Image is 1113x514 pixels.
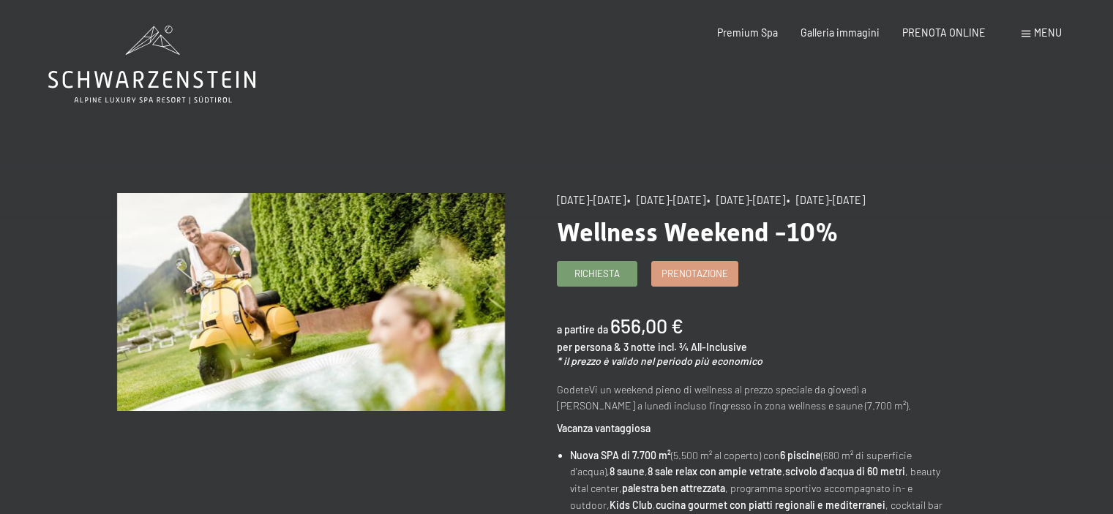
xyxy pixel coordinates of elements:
strong: 6 piscine [780,449,821,461]
li: (5.500 m² al coperto) con (680 m² di superficie d'acqua), , , , beauty vital center, , programma ... [570,447,945,513]
strong: scivolo d'acqua di 60 metri [785,465,905,477]
img: Wellness Weekend -10% [117,193,505,411]
span: Prenotazione [662,267,728,280]
a: Premium Spa [717,26,778,39]
strong: palestra ben attrezzata [622,482,725,494]
a: Galleria immagini [801,26,880,39]
b: 656,00 € [610,314,683,337]
a: PRENOTA ONLINE [902,26,986,39]
span: Richiesta [574,267,620,280]
span: • [DATE]-[DATE] [787,194,865,206]
strong: Kids Club [610,499,653,511]
strong: Vacanza vantaggiosa [557,422,651,434]
strong: 8 sale relax con ampie vetrate [648,465,782,477]
span: [DATE]-[DATE] [557,194,626,206]
span: per persona & [557,341,621,353]
strong: 8 saune [610,465,645,477]
a: Prenotazione [652,262,738,286]
span: Menu [1034,26,1062,39]
span: incl. ¾ All-Inclusive [658,341,747,353]
span: Wellness Weekend -10% [557,217,838,247]
a: Richiesta [558,262,637,286]
strong: Nuova SPA di 7.700 m² [570,449,671,461]
span: • [DATE]-[DATE] [627,194,705,206]
p: GodeteVi un weekend pieno di wellness al prezzo speciale da giovedì a [PERSON_NAME] a lunedì incl... [557,382,945,415]
em: * il prezzo è valido nel periodo più economico [557,355,762,367]
span: • [DATE]-[DATE] [707,194,785,206]
span: 3 notte [623,341,656,353]
strong: cucina gourmet con piatti regionali e mediterranei [656,499,885,511]
span: a partire da [557,323,608,336]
